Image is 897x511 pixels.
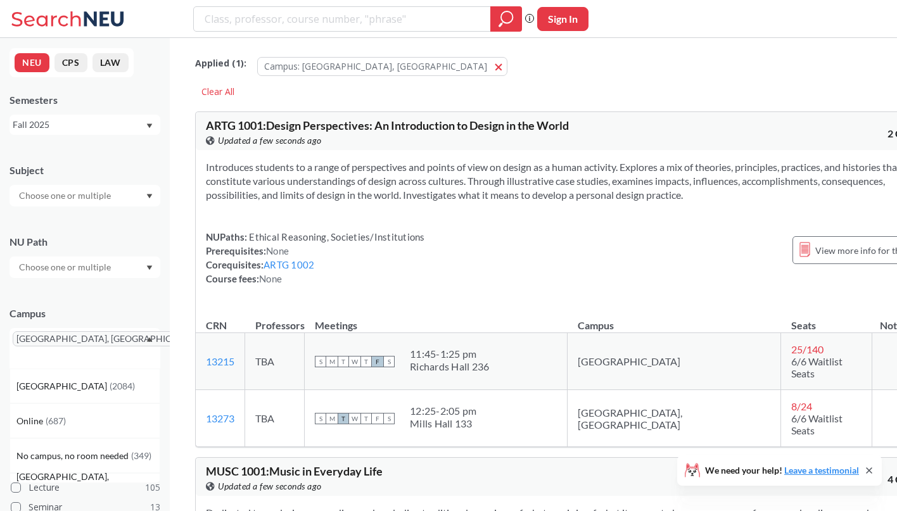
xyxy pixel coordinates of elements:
[781,306,872,333] th: Seats
[499,10,514,28] svg: magnifying glass
[206,230,425,286] div: NUPaths: Prerequisites: Corequisites: Course fees:
[13,118,145,132] div: Fall 2025
[16,449,131,463] span: No campus, no room needed
[92,53,129,72] button: LAW
[372,413,383,424] span: F
[791,412,843,436] span: 6/6 Waitlist Seats
[245,333,305,390] td: TBA
[195,82,241,101] div: Clear All
[305,306,568,333] th: Meetings
[10,256,160,278] div: Dropdown arrow
[410,417,476,430] div: Mills Hall 133
[410,405,476,417] div: 12:25 - 2:05 pm
[360,356,372,367] span: T
[146,194,153,199] svg: Dropdown arrow
[259,273,282,284] span: None
[206,464,383,478] span: MUSC 1001 : Music in Everyday Life
[490,6,522,32] div: magnifying glass
[206,355,234,367] a: 13215
[10,328,160,369] div: [GEOGRAPHIC_DATA], [GEOGRAPHIC_DATA]X to remove pillDropdown arrow[GEOGRAPHIC_DATA](2084)Online(6...
[131,450,151,461] span: ( 349 )
[13,260,119,275] input: Choose one or multiple
[568,333,781,390] td: [GEOGRAPHIC_DATA]
[264,259,314,270] a: ARTG 1002
[791,400,812,412] span: 8 / 24
[245,306,305,333] th: Professors
[206,118,569,132] span: ARTG 1001 : Design Perspectives: An Introduction to Design in the World
[383,413,395,424] span: S
[206,412,234,424] a: 13273
[360,413,372,424] span: T
[203,8,481,30] input: Class, professor, course number, "phrase"
[338,356,349,367] span: T
[349,413,360,424] span: W
[10,235,160,249] div: NU Path
[146,337,153,342] svg: Dropdown arrow
[791,343,824,355] span: 25 / 140
[206,319,227,332] div: CRN
[195,56,246,70] span: Applied ( 1 ):
[247,231,425,243] span: Ethical Reasoning, Societies/Institutions
[784,465,859,476] a: Leave a testimonial
[13,331,214,346] span: [GEOGRAPHIC_DATA], [GEOGRAPHIC_DATA]X to remove pill
[326,356,338,367] span: M
[315,413,326,424] span: S
[264,60,487,72] span: Campus: [GEOGRAPHIC_DATA], [GEOGRAPHIC_DATA]
[10,115,160,135] div: Fall 2025Dropdown arrow
[218,479,322,493] span: Updated a few seconds ago
[257,57,507,76] button: Campus: [GEOGRAPHIC_DATA], [GEOGRAPHIC_DATA]
[568,390,781,447] td: [GEOGRAPHIC_DATA], [GEOGRAPHIC_DATA]
[54,53,87,72] button: CPS
[218,134,322,148] span: Updated a few seconds ago
[338,413,349,424] span: T
[410,360,489,373] div: Richards Hall 236
[266,245,289,256] span: None
[568,306,781,333] th: Campus
[16,470,160,498] span: [GEOGRAPHIC_DATA], [GEOGRAPHIC_DATA]
[791,355,843,379] span: 6/6 Waitlist Seats
[16,414,46,428] span: Online
[245,390,305,447] td: TBA
[372,356,383,367] span: F
[349,356,360,367] span: W
[326,413,338,424] span: M
[10,185,160,206] div: Dropdown arrow
[16,379,110,393] span: [GEOGRAPHIC_DATA]
[537,7,588,31] button: Sign In
[10,306,160,320] div: Campus
[146,123,153,129] svg: Dropdown arrow
[10,93,160,107] div: Semesters
[410,348,489,360] div: 11:45 - 1:25 pm
[705,466,859,475] span: We need your help!
[11,479,160,496] label: Lecture
[46,415,66,426] span: ( 687 )
[146,265,153,270] svg: Dropdown arrow
[383,356,395,367] span: S
[15,53,49,72] button: NEU
[10,163,160,177] div: Subject
[13,188,119,203] input: Choose one or multiple
[315,356,326,367] span: S
[145,481,160,495] span: 105
[110,381,135,391] span: ( 2084 )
